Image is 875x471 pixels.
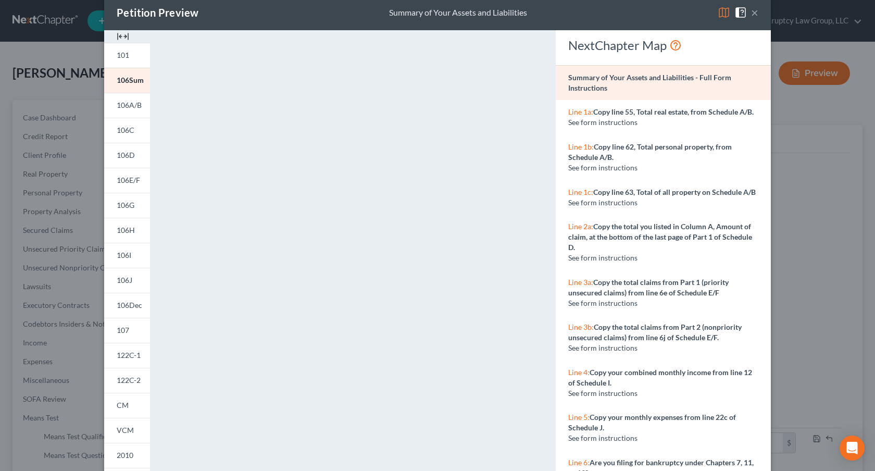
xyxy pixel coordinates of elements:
[568,73,731,92] strong: Summary of Your Assets and Liabilities - Full Form Instructions
[104,193,150,218] a: 106G
[568,142,732,162] strong: Copy line 62, Total personal property, from Schedule A/B.
[117,276,132,284] span: 106J
[104,268,150,293] a: 106J
[568,413,736,432] strong: Copy your monthly expenses from line 22c of Schedule J.
[568,458,590,467] span: Line 6:
[117,451,133,460] span: 2010
[117,126,134,134] span: 106C
[104,318,150,343] a: 107
[568,222,593,231] span: Line 2a:
[117,51,129,59] span: 101
[568,299,637,307] span: See form instructions
[104,443,150,468] a: 2010
[104,368,150,393] a: 122C-2
[751,6,758,19] button: ×
[568,142,594,151] span: Line 1b:
[104,343,150,368] a: 122C-1
[117,201,134,209] span: 106G
[104,118,150,143] a: 106C
[117,376,141,385] span: 122C-2
[117,76,144,84] span: 106Sum
[568,433,637,442] span: See form instructions
[117,101,142,109] span: 106A/B
[568,413,590,422] span: Line 5:
[568,253,637,262] span: See form instructions
[568,37,758,54] div: NextChapter Map
[104,418,150,443] a: VCM
[389,7,527,19] div: Summary of Your Assets and Liabilities
[117,226,135,234] span: 106H
[117,176,140,184] span: 106E/F
[117,326,129,334] span: 107
[117,251,131,259] span: 106I
[568,323,742,342] strong: Copy the total claims from Part 2 (nonpriority unsecured claims) from line 6j of Schedule E/F.
[104,143,150,168] a: 106D
[117,351,141,360] span: 122C-1
[568,278,729,297] strong: Copy the total claims from Part 1 (priority unsecured claims) from line 6e of Schedule E/F
[568,118,637,127] span: See form instructions
[104,93,150,118] a: 106A/B
[104,218,150,243] a: 106H
[593,107,754,116] strong: Copy line 55, Total real estate, from Schedule A/B.
[117,5,198,20] div: Petition Preview
[104,393,150,418] a: CM
[593,188,756,196] strong: Copy line 63, Total of all property on Schedule A/B
[568,368,752,387] strong: Copy your combined monthly income from line 12 of Schedule I.
[568,323,594,331] span: Line 3b:
[568,163,637,172] span: See form instructions
[104,43,150,68] a: 101
[568,343,637,352] span: See form instructions
[568,198,637,207] span: See form instructions
[568,278,593,287] span: Line 3a:
[718,6,730,19] img: map-eea8200ae884c6f1103ae1953ef3d486a96c86aabb227e865a55264e3737af1f.svg
[117,151,135,159] span: 106D
[568,389,637,398] span: See form instructions
[104,168,150,193] a: 106E/F
[117,426,134,435] span: VCM
[568,222,752,252] strong: Copy the total you listed in Column A, Amount of claim, at the bottom of the last page of Part 1 ...
[117,30,129,43] img: expand-e0f6d898513216a626fdd78e52531dac95497ffd26381d4c15ee2fc46db09dca.svg
[117,301,142,309] span: 106Dec
[568,188,593,196] span: Line 1c:
[734,6,747,19] img: help-close-5ba153eb36485ed6c1ea00a893f15db1cb9b99d6cae46e1a8edb6c62d00a1a76.svg
[104,243,150,268] a: 106I
[568,107,593,116] span: Line 1a:
[840,436,865,461] div: Open Intercom Messenger
[568,368,590,377] span: Line 4:
[104,68,150,93] a: 106Sum
[104,293,150,318] a: 106Dec
[117,401,129,410] span: CM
